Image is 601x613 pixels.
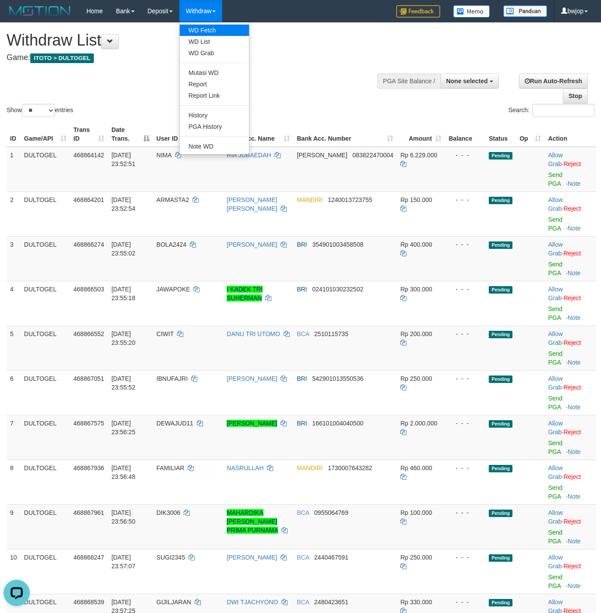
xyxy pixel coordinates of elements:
[400,196,432,203] span: Rp 150.000
[21,504,70,549] td: DULTOGEL
[441,74,499,89] button: None selected
[489,599,512,606] span: Pending
[156,375,188,382] span: IBNUFAJRI
[7,236,21,281] td: 3
[7,53,392,62] h4: Game:
[7,415,21,460] td: 7
[548,261,562,276] a: Send PGA
[448,419,482,428] div: - - -
[563,518,581,525] a: Reject
[7,147,21,192] td: 1
[227,375,277,382] a: [PERSON_NAME]
[544,147,596,192] td: ·
[544,415,596,460] td: ·
[21,415,70,460] td: DULTOGEL
[548,330,562,346] a: Allow Grab
[568,269,581,276] a: Note
[74,286,104,293] span: 468866503
[352,152,393,159] span: Copy 083822470004 to clipboard
[489,241,512,249] span: Pending
[74,509,104,516] span: 468867961
[180,78,249,90] a: Report
[544,549,596,594] td: ·
[563,294,581,301] a: Reject
[563,429,581,436] a: Reject
[563,250,581,257] a: Reject
[448,195,482,204] div: - - -
[544,504,596,549] td: ·
[568,359,581,366] a: Note
[568,448,581,455] a: Note
[111,330,135,346] span: [DATE] 23:55:20
[111,375,135,391] span: [DATE] 23:55:52
[503,5,547,17] img: panduan.png
[297,509,309,516] span: BCA
[548,196,563,212] span: ·
[548,464,563,480] span: ·
[7,122,21,147] th: ID
[297,599,309,606] span: BCA
[548,216,562,232] a: Send PGA
[548,152,563,167] span: ·
[180,36,249,47] a: WD List
[544,370,596,415] td: ·
[7,32,392,49] h1: Withdraw List
[548,305,562,321] a: Send PGA
[74,554,104,561] span: 468868247
[7,370,21,415] td: 6
[453,5,490,18] img: Button%20Memo.svg
[396,5,440,18] img: Feedback.jpg
[548,464,562,480] a: Allow Grab
[400,599,432,606] span: Rp 330.000
[70,122,108,147] th: Trans ID: activate to sort column ascending
[448,553,482,562] div: - - -
[548,375,563,391] span: ·
[568,225,581,232] a: Note
[544,460,596,504] td: ·
[30,53,94,63] span: ITOTO > DULTOGEL
[489,197,512,204] span: Pending
[180,110,249,121] a: History
[156,420,193,427] span: DEWAJUD11
[227,509,278,534] a: MAHARDIKA [PERSON_NAME] PRIMA PURNAMA
[548,241,562,257] a: Allow Grab
[489,420,512,428] span: Pending
[7,504,21,549] td: 9
[156,196,189,203] span: ARMASTA2
[448,330,482,338] div: - - -
[4,4,30,30] button: Open LiveChat chat widget
[7,191,21,236] td: 2
[7,460,21,504] td: 8
[489,554,512,562] span: Pending
[21,236,70,281] td: DULTOGEL
[548,196,562,212] a: Allow Grab
[446,78,488,85] span: None selected
[548,439,562,455] a: Send PGA
[74,375,104,382] span: 468867051
[448,508,482,517] div: - - -
[74,599,104,606] span: 468868539
[328,196,372,203] span: Copy 1240013723755 to clipboard
[328,464,372,471] span: Copy 1730007643282 to clipboard
[297,241,307,248] span: BRI
[448,374,482,383] div: - - -
[22,104,55,117] select: Showentries
[563,205,581,212] a: Reject
[563,473,581,480] a: Reject
[400,241,432,248] span: Rp 400.000
[568,538,581,545] a: Note
[489,510,512,517] span: Pending
[111,554,135,570] span: [DATE] 23:57:07
[7,4,73,18] img: MOTION_logo.png
[548,484,562,500] a: Send PGA
[7,104,73,117] label: Show entries
[297,286,307,293] span: BRI
[448,240,482,249] div: - - -
[21,370,70,415] td: DULTOGEL
[400,375,432,382] span: Rp 250.000
[297,375,307,382] span: BRI
[516,122,544,147] th: Op: activate to sort column ascending
[297,554,309,561] span: BCA
[180,90,249,101] a: Report Link
[489,286,512,294] span: Pending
